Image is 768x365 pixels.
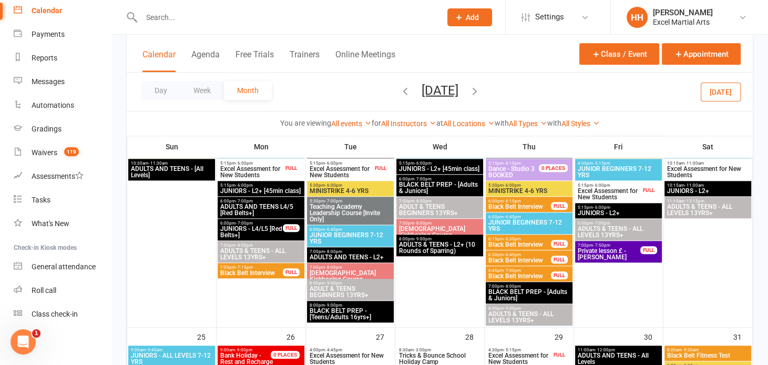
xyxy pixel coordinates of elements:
[32,148,57,157] div: Waivers
[593,243,610,248] span: - 7:50pm
[577,205,660,210] span: 5:15pm
[325,183,342,188] span: - 6:00pm
[488,348,551,352] span: 4:30pm
[667,204,750,216] span: ADULTS & TEENS - ALL LEVELS 13YRS+
[309,249,392,254] span: 7:00pm
[577,183,641,188] span: 5:15pm
[488,215,570,219] span: 6:00pm
[551,256,568,263] div: FULL
[577,221,660,226] span: 6:00pm
[414,161,432,166] span: - 6:00pm
[488,289,570,301] span: BLACK BELT PREP - [Adults & Juniors]
[309,308,392,320] span: BLACK BELT PREP - [Teens/Adults 16yrs+]
[398,352,481,365] span: Tricks & Bounce School Holiday Camp
[14,94,111,117] a: Automations
[309,254,392,260] span: ADULTS AND TEENS - L2+
[335,49,395,72] button: Online Meetings
[271,351,300,359] div: 0 PLACES
[684,161,704,166] span: - 11:00am
[488,183,570,188] span: 5:30pm
[14,141,111,165] a: Waivers 119
[224,81,272,100] button: Month
[309,348,392,352] span: 4:00pm
[235,221,253,226] span: - 7:00pm
[577,226,660,238] span: ADULTS & TEENS - ALL LEVELS 13YRS+
[485,136,574,158] th: Thu
[309,286,392,298] span: ADULT & TEENS BEGINNERS 13YRS+
[574,136,663,158] th: Fri
[667,199,750,204] span: 11:15am
[414,237,432,241] span: - 9:00pm
[577,248,641,260] span: Private lesson £ - [PERSON_NAME]
[667,161,750,166] span: 10:15am
[148,161,168,166] span: - 11:30am
[663,136,753,158] th: Sat
[220,248,302,260] span: ADULTS & TEENS - ALL LEVELS 13YRS+
[235,243,253,248] span: - 8:00pm
[488,219,570,232] span: JUNIOR BEGINNERS 7-12 YRS
[372,164,389,172] div: FULL
[191,49,220,72] button: Agenda
[220,199,302,204] span: 6:00pm
[667,183,750,188] span: 10:15am
[290,49,320,72] button: Trainers
[376,328,395,345] div: 27
[142,49,176,72] button: Calendar
[14,46,111,70] a: Reports
[220,243,302,248] span: 7:00pm
[220,183,302,188] span: 5:15pm
[325,348,342,352] span: - 4:45pm
[130,166,213,178] span: ADULTS AND TEENS - [All Levels]
[579,43,659,65] button: Class / Event
[551,271,568,279] div: FULL
[504,306,521,311] span: - 9:00pm
[309,166,373,178] span: Excel Assessment for New Students
[504,183,521,188] span: - 6:00pm
[504,284,521,289] span: - 8:00pm
[488,166,551,178] span: BOOKED
[504,348,521,352] span: - 5:15pm
[577,243,641,248] span: 7:00pm
[309,183,392,188] span: 5:30pm
[220,352,283,365] span: Rest and Recharge
[14,255,111,279] a: General attendance kiosk mode
[325,199,342,204] span: - 7:00pm
[325,249,342,254] span: - 8:00pm
[593,205,610,210] span: - 6:00pm
[593,161,610,166] span: - 5:15pm
[130,161,213,166] span: 10:30am
[577,348,660,352] span: 11:00am
[398,161,481,166] span: 5:15pm
[436,119,443,127] strong: at
[309,281,392,286] span: 8:00pm
[220,226,283,238] span: JUNIORS - L4/L5 [Red Belts+]
[488,252,551,257] span: 6:30pm
[32,329,40,338] span: 1
[220,352,261,359] span: Bank Holiday -
[398,241,481,254] span: ADULTS & TEENS - L2+ (10 Rounds of Sparring)
[331,119,372,128] a: All events
[488,241,551,248] span: Black Belt Interview
[235,265,253,270] span: - 7:15pm
[309,265,392,270] span: 7:00pm
[667,352,750,359] span: Black Belt Fitness Test
[488,306,570,311] span: 8:00pm
[398,204,481,216] span: ADULT & TEENS BEGINNERS 13YRS+
[414,221,432,226] span: - 8:00pm
[398,166,481,172] span: JUNIORS - L2+ [45min class]
[381,119,436,128] a: All Instructors
[488,352,551,365] span: Excel Assessment for New Students
[551,202,568,210] div: FULL
[130,348,213,352] span: 9:00am
[488,284,570,289] span: 7:00pm
[14,279,111,302] a: Roll call
[443,119,495,128] a: All Locations
[640,246,657,254] div: FULL
[447,8,492,26] button: Add
[667,188,750,194] span: JUNIORS - L2+
[32,54,57,62] div: Reports
[653,17,713,27] div: Excel Martial Arts
[309,303,392,308] span: 8:00pm
[488,273,551,279] span: Black Belt Interview
[644,328,663,345] div: 30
